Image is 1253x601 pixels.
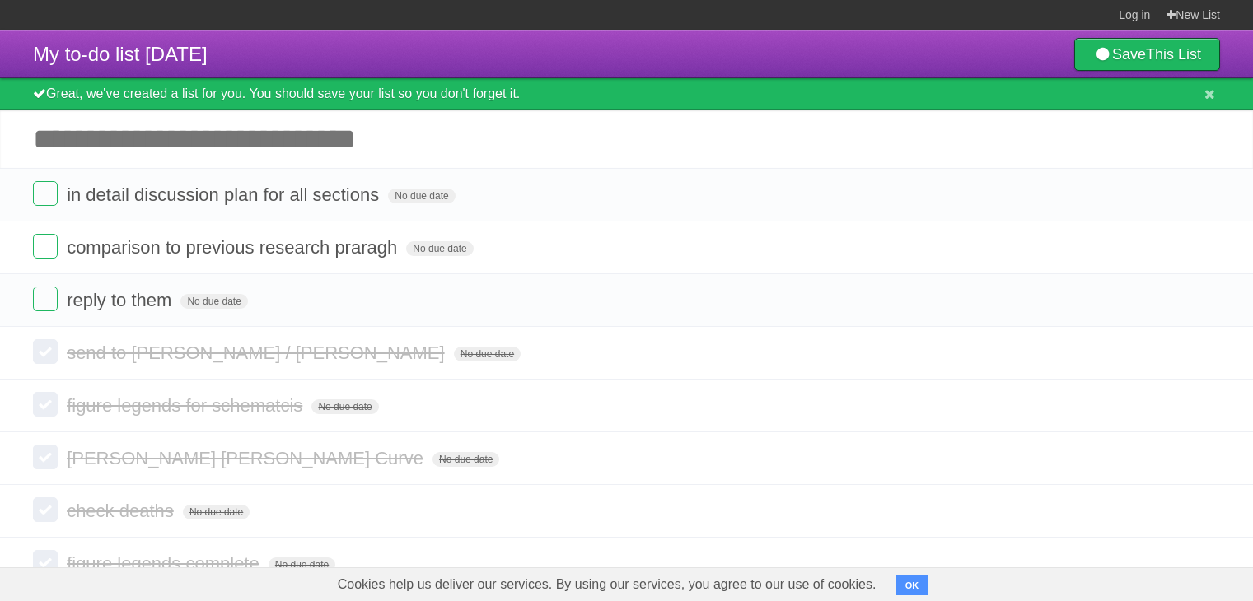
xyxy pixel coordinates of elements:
[1146,46,1201,63] b: This List
[67,184,383,205] span: in detail discussion plan for all sections
[33,181,58,206] label: Done
[406,241,473,256] span: No due date
[67,290,175,310] span: reply to them
[67,501,178,521] span: check deaths
[311,399,378,414] span: No due date
[67,448,428,468] span: [PERSON_NAME] [PERSON_NAME] Curve
[33,497,58,522] label: Done
[432,452,499,467] span: No due date
[67,553,264,574] span: figure legends complete
[1074,38,1220,71] a: SaveThis List
[180,294,247,309] span: No due date
[67,237,401,258] span: comparison to previous research praragh
[33,392,58,417] label: Done
[33,445,58,469] label: Done
[33,43,208,65] span: My to-do list [DATE]
[33,287,58,311] label: Done
[454,347,521,361] span: No due date
[269,557,335,572] span: No due date
[67,342,448,363] span: send to [PERSON_NAME] / [PERSON_NAME]
[388,189,455,203] span: No due date
[321,568,893,601] span: Cookies help us deliver our services. By using our services, you agree to our use of cookies.
[67,395,306,416] span: figure legends for schematcis
[33,234,58,259] label: Done
[896,575,928,595] button: OK
[33,550,58,575] label: Done
[183,505,250,519] span: No due date
[33,339,58,364] label: Done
